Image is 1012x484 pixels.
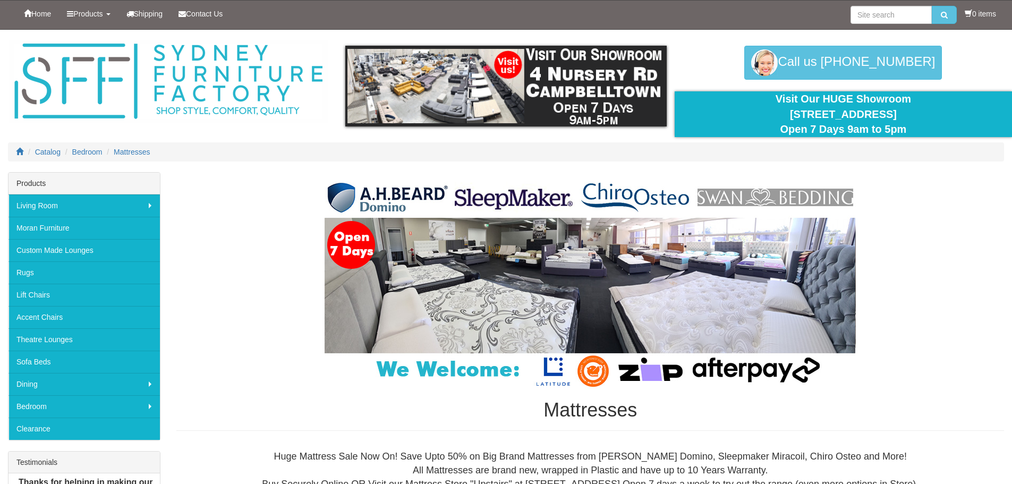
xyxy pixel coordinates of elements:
[31,10,51,18] span: Home
[186,10,223,18] span: Contact Us
[345,46,667,126] img: showroom.gif
[8,306,160,328] a: Accent Chairs
[35,148,61,156] a: Catalog
[134,10,163,18] span: Shipping
[325,177,856,389] img: Mattresses
[965,9,996,19] li: 0 items
[72,148,103,156] a: Bedroom
[59,1,118,27] a: Products
[8,217,160,239] a: Moran Furniture
[8,239,160,261] a: Custom Made Lounges
[8,418,160,440] a: Clearance
[8,452,160,473] div: Testimonials
[8,194,160,217] a: Living Room
[8,284,160,306] a: Lift Chairs
[73,10,103,18] span: Products
[16,1,59,27] a: Home
[8,395,160,418] a: Bedroom
[176,400,1004,421] h1: Mattresses
[8,351,160,373] a: Sofa Beds
[9,40,328,123] img: Sydney Furniture Factory
[8,328,160,351] a: Theatre Lounges
[8,173,160,194] div: Products
[171,1,231,27] a: Contact Us
[114,148,150,156] a: Mattresses
[851,6,932,24] input: Site search
[118,1,171,27] a: Shipping
[8,261,160,284] a: Rugs
[683,91,1004,137] div: Visit Our HUGE Showroom [STREET_ADDRESS] Open 7 Days 9am to 5pm
[8,373,160,395] a: Dining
